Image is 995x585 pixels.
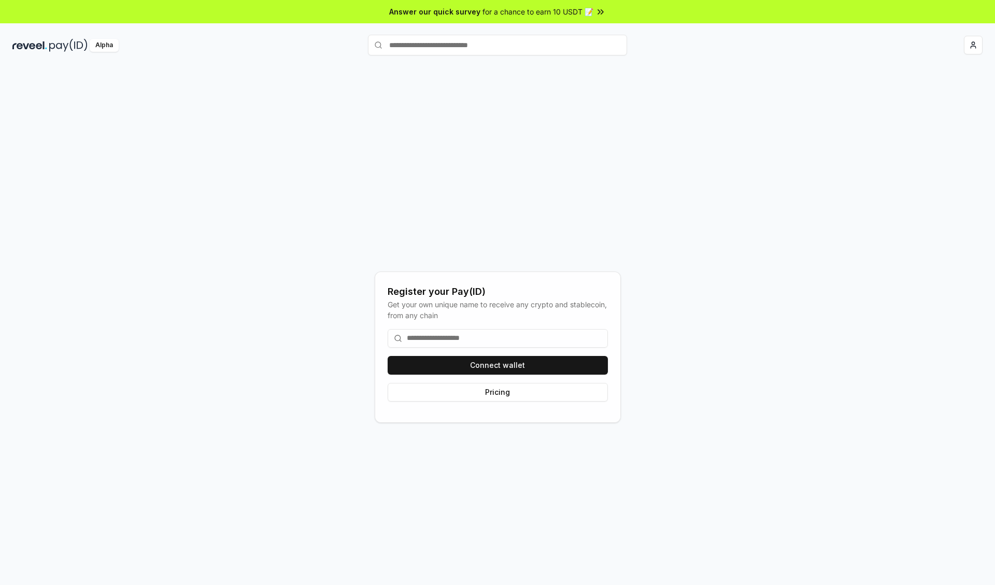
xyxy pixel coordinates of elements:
div: Register your Pay(ID) [388,284,608,299]
img: pay_id [49,39,88,52]
span: for a chance to earn 10 USDT 📝 [482,6,593,17]
div: Get your own unique name to receive any crypto and stablecoin, from any chain [388,299,608,321]
img: reveel_dark [12,39,47,52]
div: Alpha [90,39,119,52]
button: Pricing [388,383,608,402]
button: Connect wallet [388,356,608,375]
span: Answer our quick survey [389,6,480,17]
